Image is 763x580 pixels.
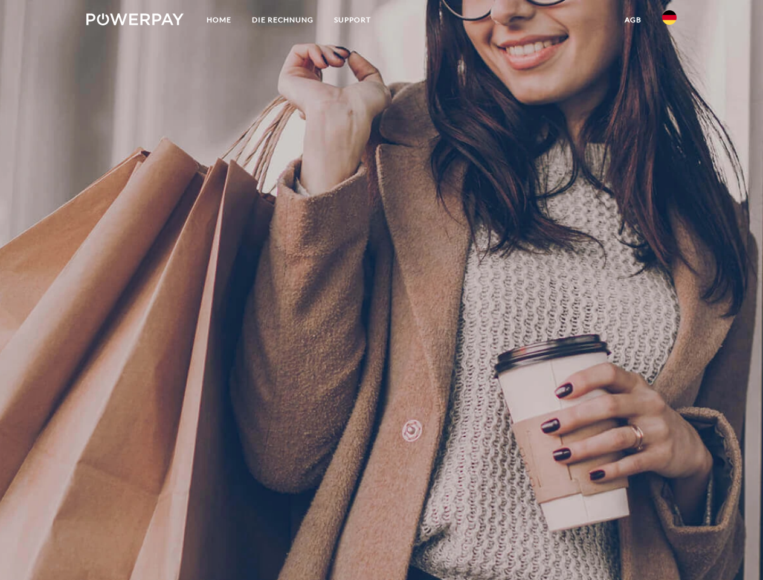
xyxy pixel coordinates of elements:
[196,9,242,31] a: Home
[324,9,381,31] a: SUPPORT
[86,13,184,25] img: logo-powerpay-white.svg
[662,10,677,25] img: de
[614,9,652,31] a: agb
[242,9,324,31] a: DIE RECHNUNG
